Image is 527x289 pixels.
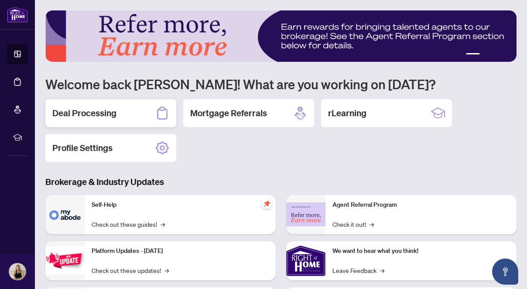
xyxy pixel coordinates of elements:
[262,198,272,209] span: pushpin
[332,246,510,256] p: We want to hear what you think!
[52,142,113,154] h2: Profile Settings
[92,219,165,229] a: Check out these guides!→
[497,53,501,57] button: 4
[286,241,325,280] img: We want to hear what you think!
[504,53,508,57] button: 5
[45,10,517,62] img: Slide 0
[7,7,28,23] img: logo
[92,246,269,256] p: Platform Updates - [DATE]
[45,195,85,234] img: Self-Help
[328,107,366,119] h2: rLearning
[286,202,325,226] img: Agent Referral Program
[9,263,26,280] img: Profile Icon
[483,53,487,57] button: 2
[45,76,517,92] h1: Welcome back [PERSON_NAME]! What are you working on [DATE]?
[490,53,494,57] button: 3
[332,265,384,275] a: Leave Feedback→
[332,219,374,229] a: Check it out!→
[92,200,269,210] p: Self-Help
[45,247,85,274] img: Platform Updates - July 21, 2025
[380,265,384,275] span: →
[52,107,116,119] h2: Deal Processing
[161,219,165,229] span: →
[466,53,480,57] button: 1
[45,176,517,188] h3: Brokerage & Industry Updates
[92,265,169,275] a: Check out these updates!→
[332,200,510,210] p: Agent Referral Program
[190,107,267,119] h2: Mortgage Referrals
[164,265,169,275] span: →
[370,219,374,229] span: →
[492,259,518,285] button: Open asap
